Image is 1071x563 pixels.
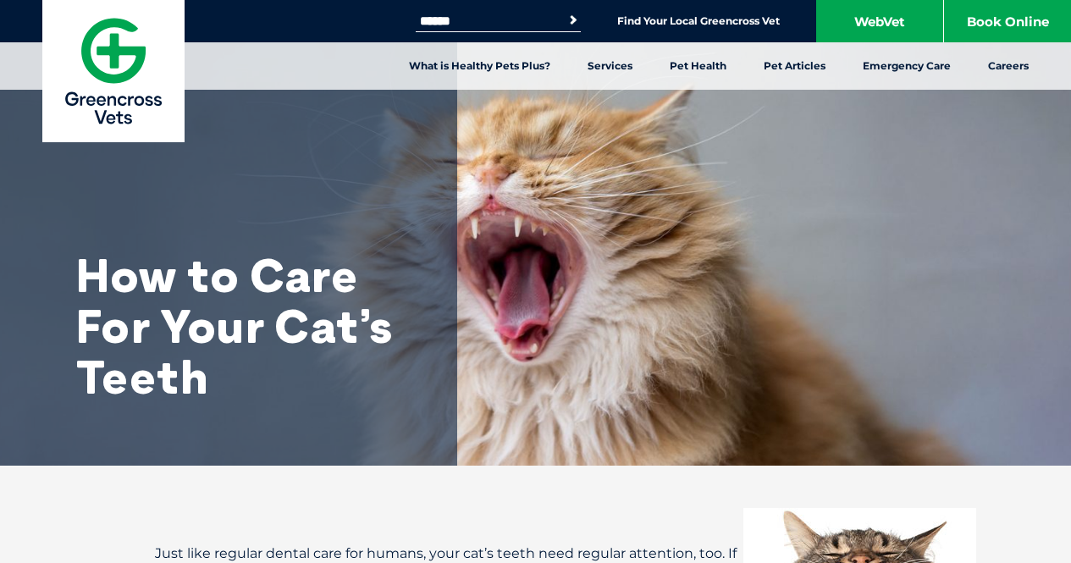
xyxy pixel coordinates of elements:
a: Pet Articles [745,42,844,90]
a: Find Your Local Greencross Vet [617,14,780,28]
h1: How to Care For Your Cat’s Teeth [76,250,415,402]
a: Services [569,42,651,90]
button: Search [565,12,582,29]
a: Pet Health [651,42,745,90]
a: Careers [969,42,1047,90]
a: Emergency Care [844,42,969,90]
a: What is Healthy Pets Plus? [390,42,569,90]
